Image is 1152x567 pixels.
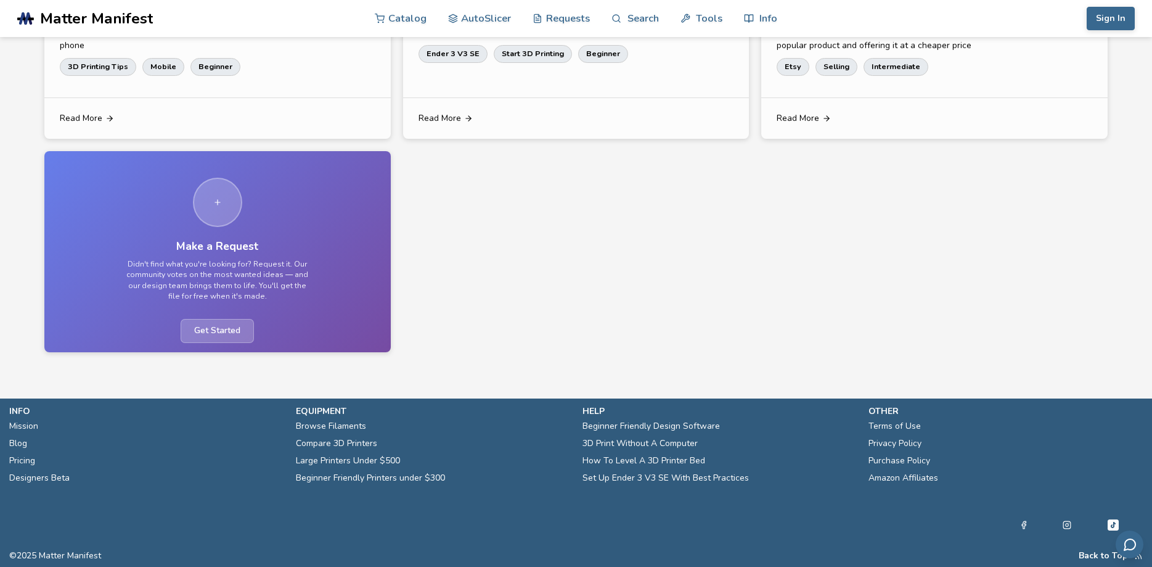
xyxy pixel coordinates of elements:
[815,58,857,75] a: Selling
[190,58,240,75] a: Beginner
[1134,551,1143,561] a: RSS Feed
[296,418,366,435] a: Browse Filaments
[777,58,809,75] a: Etsy
[582,418,720,435] a: Beginner Friendly Design Software
[60,26,375,52] p: A step by [PERSON_NAME] on how to 3D print without a computer using only a phone
[868,405,1143,418] p: other
[403,98,750,139] a: Read More
[9,435,27,452] a: Blog
[1063,518,1071,532] a: Instagram
[1079,551,1128,561] button: Back to Top
[60,58,136,75] a: 3D Printing Tips
[125,259,310,302] p: Didn't find what you're looking for? Request it. Our community votes on the most wanted ideas — a...
[578,45,628,62] a: Beginner
[868,435,921,452] a: Privacy Policy
[777,26,1092,52] p: A detailed guide to kickstart an Etsy Shop for 3D Printed Products by finding a popular product a...
[176,240,258,253] h3: Make a Request
[582,435,698,452] a: 3D Print Without A Computer
[494,45,572,62] a: Start 3D Printing
[1106,518,1121,532] a: Tiktok
[296,405,570,418] p: equipment
[181,319,254,343] span: Get Started
[9,405,284,418] p: info
[296,435,377,452] a: Compare 3D Printers
[1116,531,1143,558] button: Send feedback via email
[868,470,938,487] a: Amazon Affiliates
[44,98,391,139] a: Read More
[60,114,102,123] span: Read More
[296,470,445,487] a: Beginner Friendly Printers under $300
[777,114,819,123] span: Read More
[142,58,184,75] a: Mobile
[40,10,153,27] span: Matter Manifest
[419,45,488,62] a: Ender 3 V3 SE
[582,405,857,418] p: help
[868,452,930,470] a: Purchase Policy
[1087,7,1135,30] button: Sign In
[9,452,35,470] a: Pricing
[582,452,705,470] a: How To Level A 3D Printer Bed
[582,470,749,487] a: Set Up Ender 3 V3 SE With Best Practices
[9,418,38,435] a: Mission
[9,551,101,561] span: © 2025 Matter Manifest
[864,58,928,75] a: Intermediate
[1019,518,1028,532] a: Facebook
[9,470,70,487] a: Designers Beta
[296,452,400,470] a: Large Printers Under $500
[419,114,461,123] span: Read More
[868,418,921,435] a: Terms of Use
[761,98,1108,139] a: Read More
[44,151,391,352] a: Make a RequestDidn't find what you're looking for? Request it. Our community votes on the most wa...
